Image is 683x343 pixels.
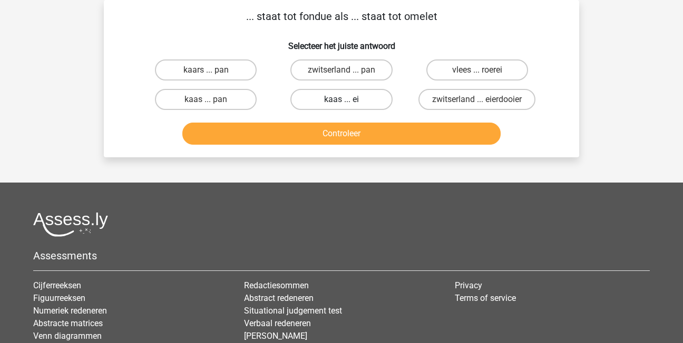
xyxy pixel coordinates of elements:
label: kaars ... pan [155,59,257,80]
button: Controleer [182,123,501,145]
label: vlees ... roerei [426,59,528,80]
label: kaas ... ei [290,89,392,110]
a: Situational judgement test [244,306,342,316]
a: Abstracte matrices [33,318,103,328]
a: Cijferreeksen [33,280,81,290]
a: Privacy [455,280,482,290]
p: ... staat tot fondue als ... staat tot omelet [121,8,562,24]
h5: Assessments [33,249,650,262]
a: Terms of service [455,293,516,303]
a: Verbaal redeneren [244,318,311,328]
a: Figuurreeksen [33,293,85,303]
a: Venn diagrammen [33,331,102,341]
img: Assessly logo [33,212,108,237]
label: zwitserland ... eierdooier [418,89,535,110]
label: zwitserland ... pan [290,59,392,80]
a: [PERSON_NAME] [244,331,307,341]
a: Redactiesommen [244,280,309,290]
h6: Selecteer het juiste antwoord [121,33,562,51]
a: Abstract redeneren [244,293,314,303]
a: Numeriek redeneren [33,306,107,316]
label: kaas ... pan [155,89,257,110]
